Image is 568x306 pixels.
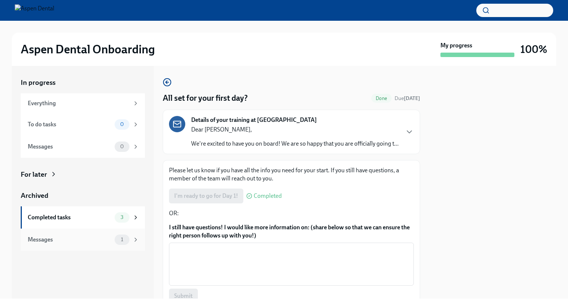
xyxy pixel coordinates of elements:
a: To do tasks0 [21,113,145,136]
strong: Details of your training at [GEOGRAPHIC_DATA] [191,116,317,124]
span: Completed [254,193,282,199]
span: 1 [116,237,128,242]
span: August 11th, 2025 10:00 [395,95,420,102]
span: Due [395,95,420,102]
a: Messages1 [21,229,145,251]
h3: 100% [520,43,547,56]
div: To do tasks [28,120,112,129]
a: In progress [21,78,145,87]
div: For later [21,170,47,179]
span: 3 [116,214,128,220]
div: Completed tasks [28,213,112,222]
p: We're excited to have you on board! We are so happy that you are officially going t... [191,140,399,148]
label: I still have questions! I would like more information on: (share below so that we can ensure the ... [169,223,414,240]
a: Archived [21,191,145,200]
a: For later [21,170,145,179]
h2: Aspen Dental Onboarding [21,42,155,57]
p: Dear [PERSON_NAME], [191,126,399,134]
a: Messages0 [21,136,145,158]
div: Messages [28,143,112,151]
a: Completed tasks3 [21,206,145,229]
strong: My progress [440,41,472,50]
p: OR: [169,209,414,217]
span: 0 [116,144,128,149]
a: Everything [21,93,145,113]
strong: [DATE] [404,95,420,102]
div: Messages [28,236,112,244]
img: Aspen Dental [15,4,54,16]
span: 0 [116,122,128,127]
div: Everything [28,99,129,107]
h4: All set for your first day? [163,93,248,104]
span: Done [371,96,392,101]
p: Please let us know if you have all the info you need for your start. If you still have questions,... [169,166,414,183]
